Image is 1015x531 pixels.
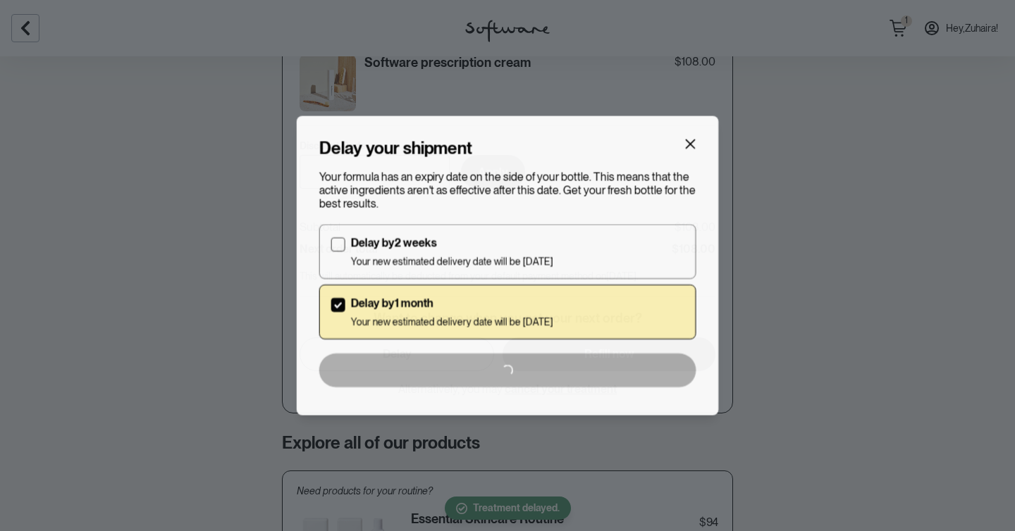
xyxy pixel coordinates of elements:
[679,132,701,155] button: Close
[319,138,472,158] h4: Delay your shipment
[319,170,696,210] p: Your formula has an expiry date on the side of your bottle. This means that the active ingredient...
[351,236,553,249] p: Delay by 2 weeks
[351,316,553,327] p: Your new estimated delivery date will be [DATE]
[351,296,553,310] p: Delay by 1 month
[351,255,553,267] p: Your new estimated delivery date will be [DATE]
